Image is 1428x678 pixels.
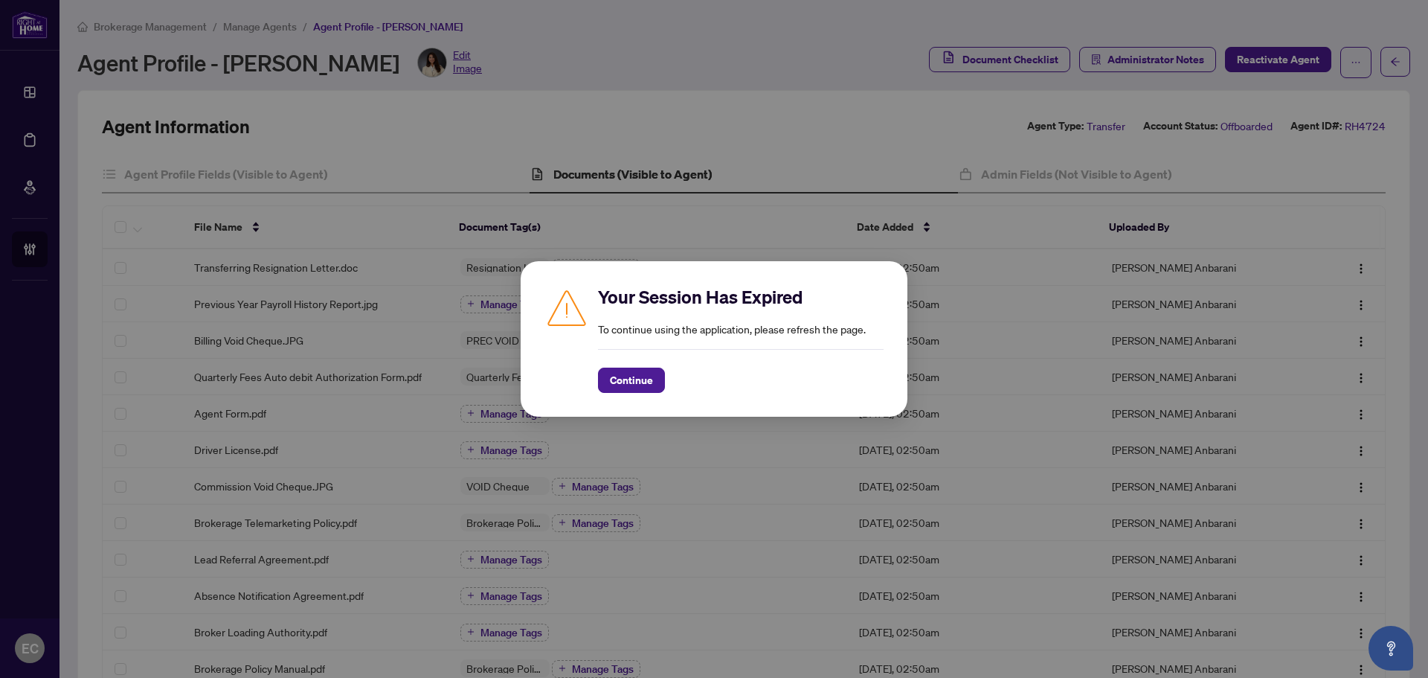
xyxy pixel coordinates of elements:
[544,285,589,330] img: Caution icon
[598,368,665,393] button: Continue
[598,285,884,393] div: To continue using the application, please refresh the page.
[598,285,884,309] h2: Your Session Has Expired
[610,368,653,392] span: Continue
[1368,626,1413,671] button: Open asap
